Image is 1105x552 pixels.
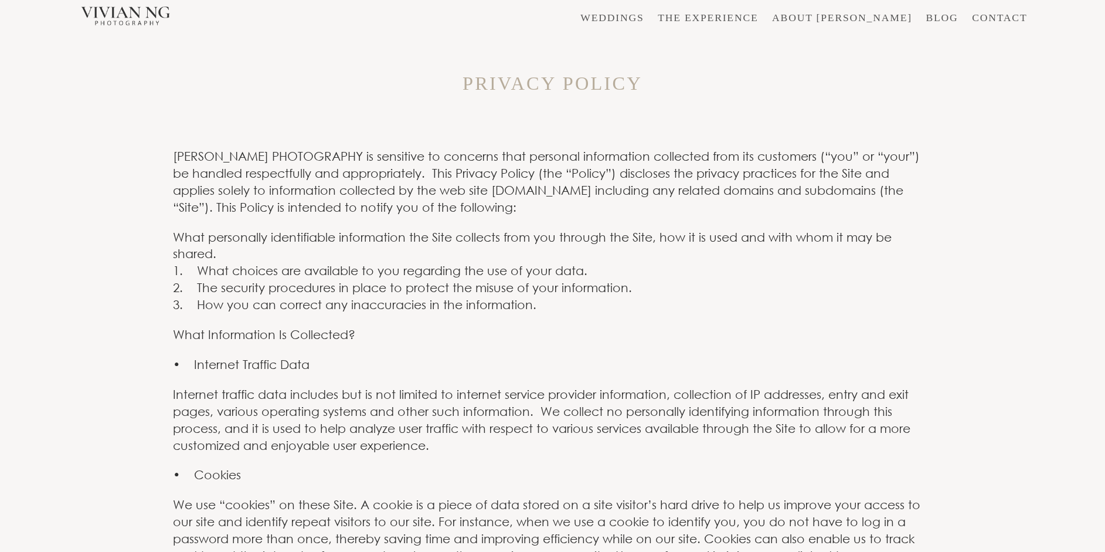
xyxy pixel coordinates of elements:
[173,326,933,343] p: What Information Is Collected?
[173,386,933,454] p: Internet traffic data includes but is not limited to internet service provider information, colle...
[580,13,644,23] a: WEDDINGS
[972,13,1027,23] a: CONTACT
[173,466,933,483] p: • Cookies
[173,356,933,373] p: • Internet Traffic Data
[926,13,958,23] a: BLOG
[658,13,758,23] a: THE EXPERIENCE
[772,13,912,23] a: ABOUT [PERSON_NAME]
[173,148,933,216] p: [PERSON_NAME] PHOTOGRAPHY is sensitive to concerns that personal information collected from its c...
[463,73,642,94] span: PRIVACY POLICY
[173,229,933,313] p: What personally identifiable information the Site collects from you through the Site, how it is u...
